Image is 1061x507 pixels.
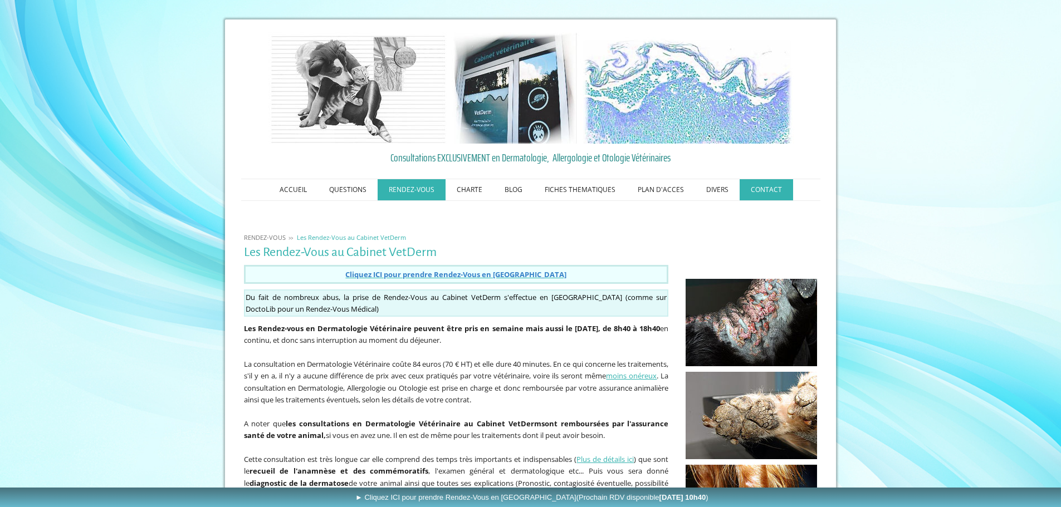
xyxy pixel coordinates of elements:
[244,371,669,405] span: . La consultation en Dermatologie, Allergologie ou Otologie est prise en charge et donc remboursé...
[534,179,627,200] a: FICHES THEMATIQUES
[493,179,534,200] a: BLOG
[326,430,605,440] span: si vous en avez une. Il en est de même pour les traitements dont il peut avoir besoin.
[246,292,653,302] span: Du fait de nombreux abus, la prise de Rendez-Vous au Cabinet VetDerm s'effectue en [GEOGRAPHIC_DA...
[740,179,793,200] a: CONTACT
[294,233,409,242] a: Les Rendez-Vous au Cabinet VetDerm
[659,493,706,501] b: [DATE] 10h40
[244,245,669,259] h1: Les Rendez-Vous au Cabinet VetDerm
[241,233,289,242] a: RENDEZ-VOUS
[446,179,493,200] a: CHARTE
[355,493,708,501] span: ► Cliquez ICI pour prendre Rendez-Vous en [GEOGRAPHIC_DATA]
[627,179,695,200] a: PLAN D'ACCES
[695,179,740,200] a: DIVERS
[606,371,657,381] a: moins onéreux
[244,323,669,346] span: en continu, et donc sans interruption au moment du déjeuner.
[345,269,566,279] a: Cliquez ICI pour prendre Rendez-Vous en [GEOGRAPHIC_DATA]
[345,269,566,279] span: Cliquez ICI pour prendre Rendez-Vous en [GEOGRAPHIC_DATA]
[244,359,558,369] span: La consultation en Dermatologie Vétérinaire coûte 84 euros (70 € HT) et elle dure 40 minutes. E
[244,419,286,429] span: A noter que
[297,233,406,242] span: Les Rendez-Vous au Cabinet VetDerm
[378,179,446,200] a: RENDEZ-VOUS
[286,419,541,429] b: les consultations en Dermatologie Vétérinaire au Cabinet VetDerm
[268,179,318,200] a: ACCUEIL
[281,371,607,381] span: l n'y a aucune différence de prix avec ceux pratiqués par votre vétérinaire, voire ils seront même
[250,466,429,476] strong: recueil de l'anamnèse et des commémoratifs
[244,149,818,166] a: Consultations EXCLUSIVEMENT en Dermatologie, Allergologie et Otologie Vétérinaires
[318,179,378,200] a: QUESTIONS
[244,233,286,242] span: RENDEZ-VOUS
[244,323,661,333] strong: Les Rendez-vous en Dermatologie Vétérinaire peuvent être pris en semaine mais aussi le [DATE], de...
[576,493,708,501] span: (Prochain RDV disponible )
[576,454,634,464] a: Plus de détails ici
[250,478,349,488] strong: diagnostic de la dermatose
